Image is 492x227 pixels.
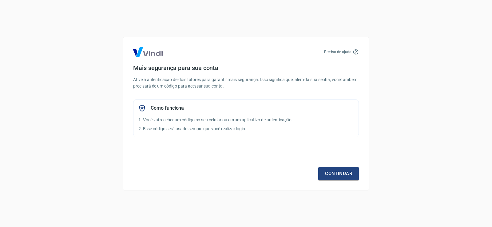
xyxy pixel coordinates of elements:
[133,64,359,72] h4: Mais segurança para sua conta
[151,105,184,111] h5: Como funciona
[138,117,354,123] p: 1. Você vai receber um código no seu celular ou em um aplicativo de autenticação.
[318,167,359,180] a: Continuar
[138,126,354,132] p: 2. Esse código será usado sempre que você realizar login.
[133,76,359,89] p: Ative a autenticação de dois fatores para garantir mais segurança. Isso significa que, além da su...
[133,47,163,57] img: Logo Vind
[324,49,351,55] p: Precisa de ajuda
